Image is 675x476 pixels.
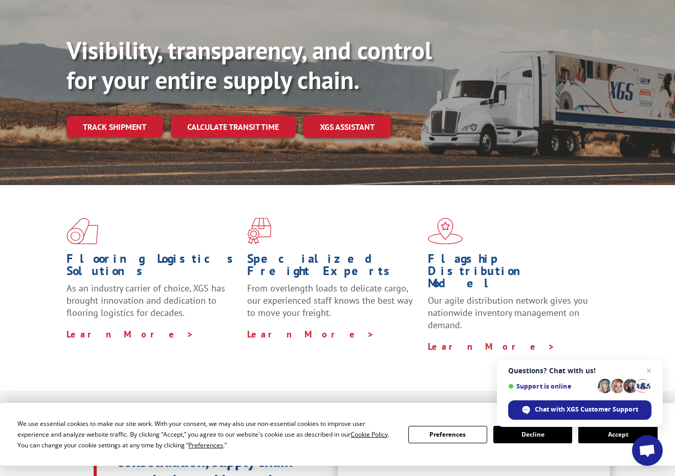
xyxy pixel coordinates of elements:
a: Learn More > [67,328,194,340]
button: Decline [493,426,572,443]
a: Calculate transit time [171,116,295,138]
a: XGS ASSISTANT [303,116,391,138]
img: xgs-icon-total-supply-chain-intelligence-red [67,218,98,244]
span: Questions? Chat with us! [508,367,651,375]
button: Accept [578,426,657,443]
div: We use essential cookies to make our site work. With your consent, we may also use non-essential ... [17,418,396,450]
span: Our agile distribution network gives you nationwide inventory management on demand. [428,294,588,331]
a: Track shipment [67,116,163,138]
span: Preferences [188,441,223,449]
b: Visibility, transparency, and control for your entire supply chain. [67,34,432,96]
span: Close chat [643,365,655,377]
img: xgs-icon-flagship-distribution-model-red [428,218,463,244]
h1: Flagship Distribution Model [428,253,601,294]
h1: Specialized Freight Experts [247,253,420,282]
h1: Flooring Logistics Solutions [67,253,239,282]
span: Support is online [508,382,594,390]
p: From overlength loads to delicate cargo, our experienced staff knows the best way to move your fr... [247,282,420,328]
a: Learn More > [247,328,375,340]
a: Learn More > [428,341,555,352]
div: Chat with XGS Customer Support [508,400,651,420]
img: xgs-icon-focused-on-flooring-red [247,218,271,244]
span: As an industry carrier of choice, XGS has brought innovation and dedication to flooring logistics... [67,282,225,319]
button: Preferences [408,426,487,443]
div: Open chat [632,435,663,466]
span: Cookie Policy [351,430,388,439]
span: Chat with XGS Customer Support [535,405,638,414]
